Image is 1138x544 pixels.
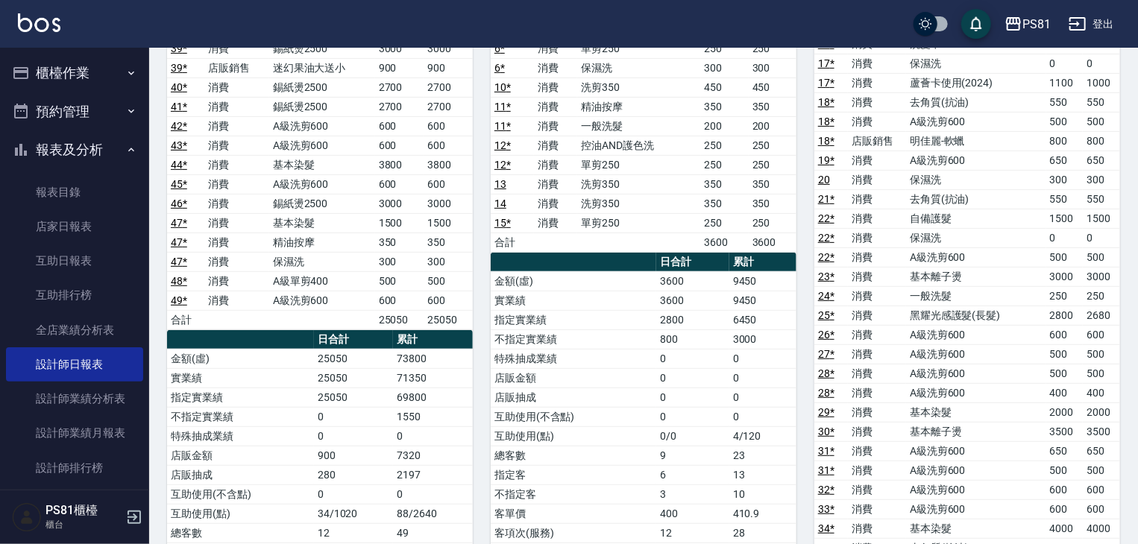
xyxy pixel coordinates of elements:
[375,155,424,174] td: 3800
[656,446,729,465] td: 9
[848,228,906,247] td: 消費
[906,131,1046,151] td: 明佳麗-軟蠟
[1046,422,1084,441] td: 3500
[701,174,749,194] td: 350
[45,503,122,518] h5: PS81櫃檯
[269,39,375,58] td: 錫紙燙2500
[729,446,796,465] td: 23
[1083,92,1120,112] td: 550
[424,194,473,213] td: 3000
[906,189,1046,209] td: 去角質(抗油)
[424,136,473,155] td: 600
[424,174,473,194] td: 600
[491,504,656,523] td: 客單價
[961,9,991,39] button: save
[1083,170,1120,189] td: 300
[1046,441,1084,461] td: 650
[577,194,700,213] td: 洗剪350
[314,446,394,465] td: 900
[314,484,394,504] td: 0
[204,78,269,97] td: 消費
[1083,286,1120,306] td: 250
[6,244,143,278] a: 互助日報表
[1046,344,1084,364] td: 500
[1046,364,1084,383] td: 500
[393,368,473,388] td: 71350
[204,39,269,58] td: 消費
[848,306,906,325] td: 消費
[729,310,796,329] td: 6450
[6,130,143,169] button: 報表及分析
[534,78,577,97] td: 消費
[656,349,729,368] td: 0
[906,228,1046,247] td: 保濕洗
[491,446,656,465] td: 總客數
[375,194,424,213] td: 3000
[204,155,269,174] td: 消費
[729,329,796,349] td: 3000
[6,209,143,244] a: 店家日報表
[424,310,473,329] td: 25050
[167,407,314,426] td: 不指定實業績
[906,286,1046,306] td: 一般洗髮
[1046,151,1084,170] td: 650
[424,271,473,291] td: 500
[577,97,700,116] td: 精油按摩
[701,194,749,213] td: 350
[729,349,796,368] td: 0
[1083,402,1120,422] td: 2000
[534,194,577,213] td: 消費
[269,233,375,252] td: 精油按摩
[749,116,796,136] td: 200
[491,465,656,484] td: 指定客
[375,310,424,329] td: 25050
[1083,189,1120,209] td: 550
[1083,364,1120,383] td: 500
[269,78,375,97] td: 錫紙燙2500
[906,209,1046,228] td: 自備護髮
[701,116,749,136] td: 200
[729,504,796,523] td: 410.9
[314,407,394,426] td: 0
[749,194,796,213] td: 350
[656,271,729,291] td: 3600
[491,484,656,504] td: 不指定客
[1046,247,1084,267] td: 500
[393,465,473,484] td: 2197
[424,97,473,116] td: 2700
[906,402,1046,422] td: 基本染髮
[6,416,143,450] a: 設計師業績月報表
[906,519,1046,538] td: 基本染髮
[848,286,906,306] td: 消費
[269,213,375,233] td: 基本染髮
[848,112,906,131] td: 消費
[656,504,729,523] td: 400
[1046,499,1084,519] td: 600
[375,291,424,310] td: 600
[375,252,424,271] td: 300
[656,465,729,484] td: 6
[1083,247,1120,267] td: 500
[1083,325,1120,344] td: 600
[534,39,577,58] td: 消費
[1046,73,1084,92] td: 1100
[314,426,394,446] td: 0
[375,97,424,116] td: 2700
[848,131,906,151] td: 店販銷售
[204,271,269,291] td: 消費
[906,383,1046,402] td: A級洗剪600
[749,136,796,155] td: 250
[424,291,473,310] td: 600
[656,388,729,407] td: 0
[906,73,1046,92] td: 蘆薈卡使用(2024)
[45,518,122,531] p: 櫃台
[848,383,906,402] td: 消費
[656,368,729,388] td: 0
[18,13,60,32] img: Logo
[269,271,375,291] td: A級單剪400
[269,116,375,136] td: A級洗剪600
[375,39,424,58] td: 3000
[1046,189,1084,209] td: 550
[204,233,269,252] td: 消費
[1046,170,1084,189] td: 300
